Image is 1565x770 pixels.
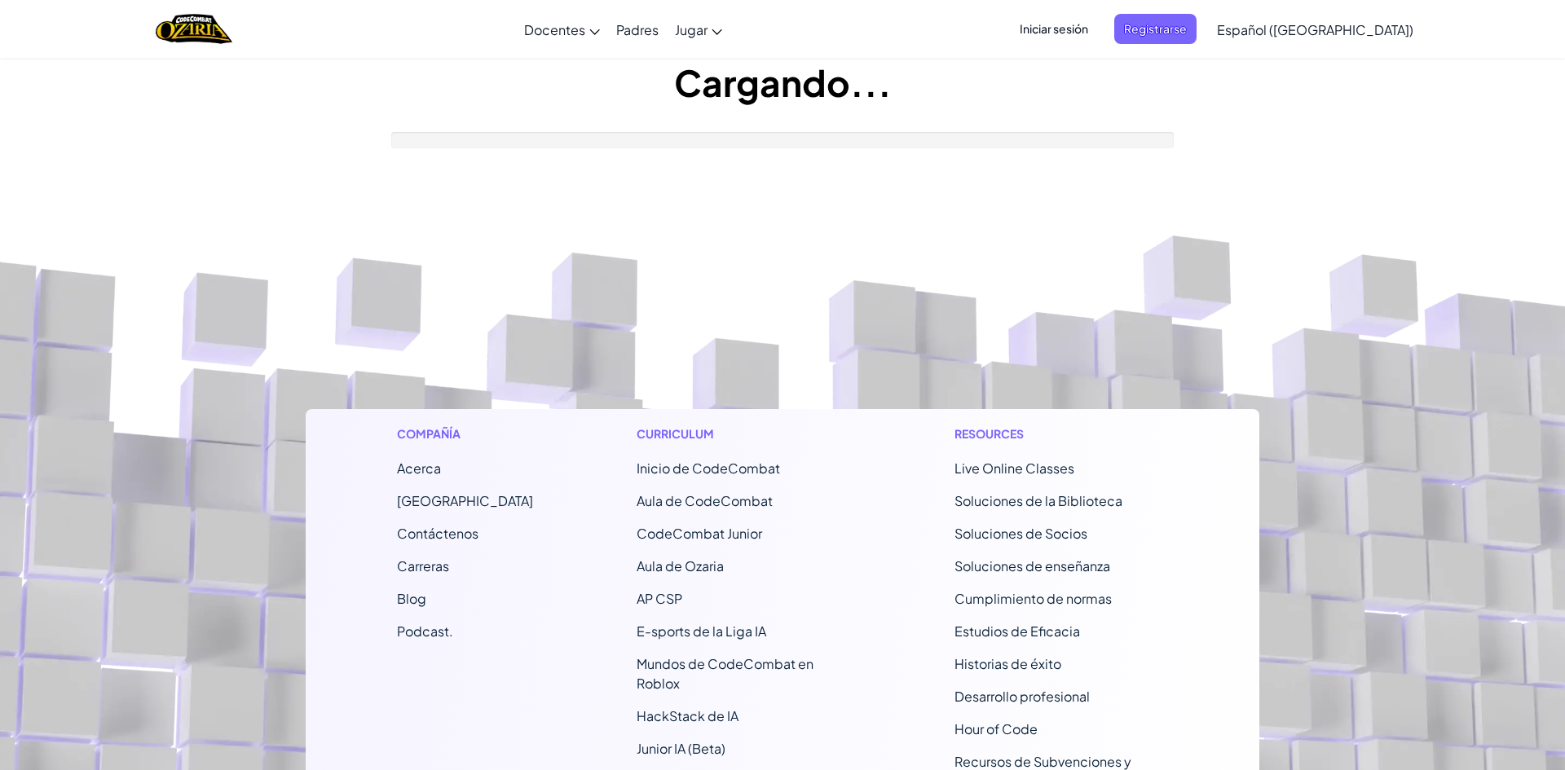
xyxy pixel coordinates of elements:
span: Jugar [675,21,708,38]
a: Ozaria by CodeCombat logo [156,12,231,46]
a: Jugar [667,7,730,51]
a: Historias de éxito [954,655,1061,672]
h1: Compañía [397,425,533,442]
a: HackStack de IA [637,707,738,724]
h1: Curriculum [637,425,851,442]
a: Aula de Ozaria [637,557,724,574]
a: Hour of Code [954,720,1038,737]
a: Cumplimiento de normas [954,590,1112,607]
a: E-sports de la Liga IA [637,623,766,640]
a: Soluciones de la Biblioteca [954,492,1122,509]
a: Soluciones de enseñanza [954,557,1110,574]
a: Podcast. [397,623,453,640]
h1: Resources [954,425,1169,442]
a: Aula de CodeCombat [637,492,773,509]
a: Junior IA (Beta) [637,740,725,757]
a: Estudios de Eficacia [954,623,1080,640]
button: Registrarse [1114,14,1197,44]
a: Live Online Classes [954,460,1074,477]
span: Inicio de CodeCombat [637,460,780,477]
a: Soluciones de Socios [954,525,1087,542]
a: Padres [608,7,667,51]
a: CodeCombat Junior [637,525,762,542]
span: Docentes [524,21,585,38]
a: Acerca [397,460,441,477]
span: Contáctenos [397,525,478,542]
a: Desarrollo profesional [954,688,1090,705]
a: [GEOGRAPHIC_DATA] [397,492,533,509]
a: Blog [397,590,426,607]
a: Docentes [516,7,608,51]
a: AP CSP [637,590,682,607]
a: Mundos de CodeCombat en Roblox [637,655,813,692]
span: Español ([GEOGRAPHIC_DATA]) [1217,21,1413,38]
button: Iniciar sesión [1010,14,1098,44]
a: Carreras [397,557,449,574]
a: Español ([GEOGRAPHIC_DATA]) [1209,7,1422,51]
img: Home [156,12,231,46]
